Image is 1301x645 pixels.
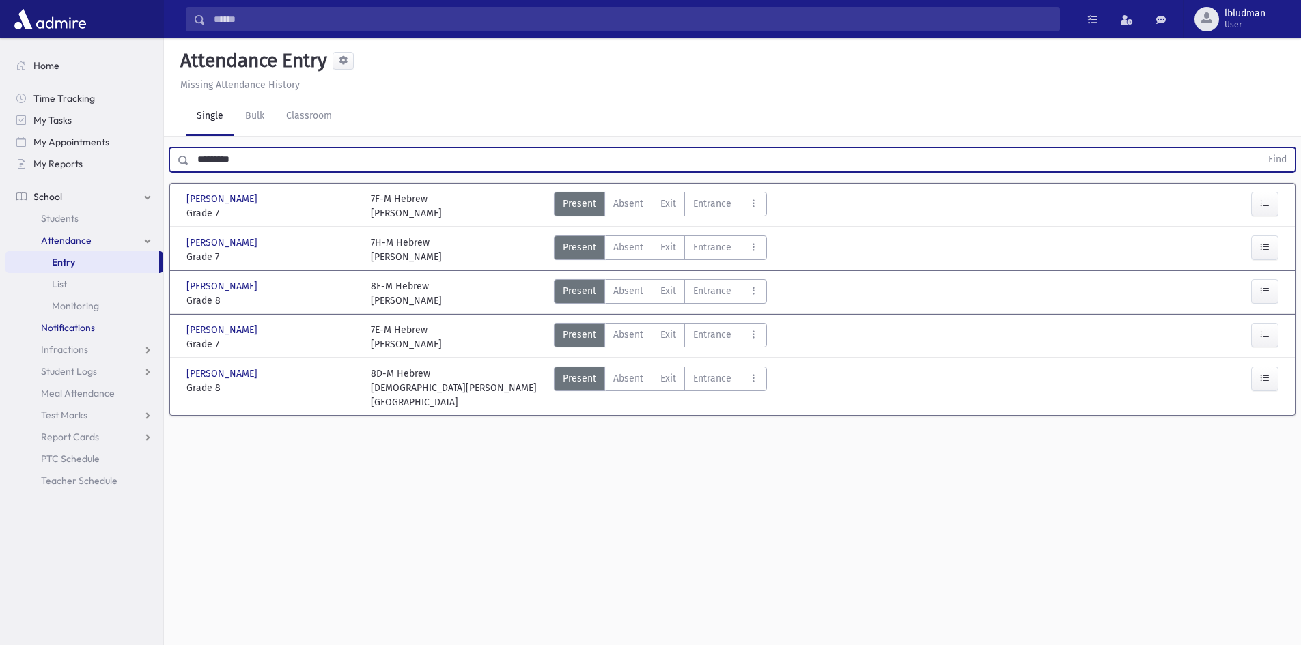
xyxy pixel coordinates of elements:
a: My Tasks [5,109,163,131]
a: My Reports [5,153,163,175]
span: Absent [613,371,643,386]
span: Present [563,284,596,298]
span: List [52,278,67,290]
span: Absent [613,284,643,298]
span: Present [563,240,596,255]
div: 7F-M Hebrew [PERSON_NAME] [371,192,442,220]
span: Infractions [41,343,88,356]
span: Absent [613,197,643,211]
a: Teacher Schedule [5,470,163,491]
div: AttTypes [554,279,767,308]
span: Grade 7 [186,206,357,220]
span: Exit [660,371,676,386]
img: AdmirePro [11,5,89,33]
span: Present [563,328,596,342]
a: School [5,186,163,207]
span: [PERSON_NAME] [186,279,260,293]
span: Entrance [693,240,731,255]
span: Students [41,212,79,225]
span: PTC Schedule [41,453,100,465]
span: Exit [660,197,676,211]
span: My Reports [33,158,83,170]
span: Present [563,197,596,211]
span: Student Logs [41,365,97,377]
a: Time Tracking [5,87,163,109]
span: Grade 8 [186,293,357,308]
span: Notifications [41,321,95,334]
a: List [5,273,163,295]
span: [PERSON_NAME] [186,235,260,250]
span: Report Cards [41,431,99,443]
span: Present [563,371,596,386]
div: AttTypes [554,235,767,264]
span: Entrance [693,197,731,211]
a: Missing Attendance History [175,79,300,91]
span: Time Tracking [33,92,95,104]
span: Absent [613,240,643,255]
span: Exit [660,284,676,298]
div: AttTypes [554,323,767,352]
span: Test Marks [41,409,87,421]
span: User [1225,19,1265,30]
span: My Appointments [33,136,109,148]
a: Test Marks [5,404,163,426]
span: Teacher Schedule [41,474,117,487]
span: Absent [613,328,643,342]
span: Entry [52,256,75,268]
span: Attendance [41,234,92,246]
span: lbludman [1225,8,1265,19]
div: 8F-M Hebrew [PERSON_NAME] [371,279,442,308]
button: Find [1260,148,1295,171]
a: Report Cards [5,426,163,448]
a: Students [5,207,163,229]
a: Monitoring [5,295,163,317]
a: Home [5,55,163,76]
a: Single [186,98,234,136]
u: Missing Attendance History [180,79,300,91]
span: Entrance [693,284,731,298]
span: Grade 8 [186,381,357,395]
div: 7E-M Hebrew [PERSON_NAME] [371,323,442,352]
a: Attendance [5,229,163,251]
h5: Attendance Entry [175,49,327,72]
span: Exit [660,328,676,342]
span: Grade 7 [186,337,357,352]
a: Entry [5,251,159,273]
a: Bulk [234,98,275,136]
a: PTC Schedule [5,448,163,470]
div: AttTypes [554,367,767,410]
a: Infractions [5,339,163,360]
span: Entrance [693,328,731,342]
span: [PERSON_NAME] [186,192,260,206]
span: [PERSON_NAME] [186,323,260,337]
span: My Tasks [33,114,72,126]
a: My Appointments [5,131,163,153]
a: Student Logs [5,360,163,382]
a: Classroom [275,98,343,136]
span: Exit [660,240,676,255]
span: Monitoring [52,300,99,312]
span: [PERSON_NAME] [186,367,260,381]
a: Notifications [5,317,163,339]
input: Search [206,7,1059,31]
div: AttTypes [554,192,767,220]
div: 8D-M Hebrew [DEMOGRAPHIC_DATA][PERSON_NAME][GEOGRAPHIC_DATA] [371,367,542,410]
span: Home [33,59,59,72]
span: Grade 7 [186,250,357,264]
span: Meal Attendance [41,387,115,399]
span: School [33,190,62,203]
div: 7H-M Hebrew [PERSON_NAME] [371,235,442,264]
a: Meal Attendance [5,382,163,404]
span: Entrance [693,371,731,386]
